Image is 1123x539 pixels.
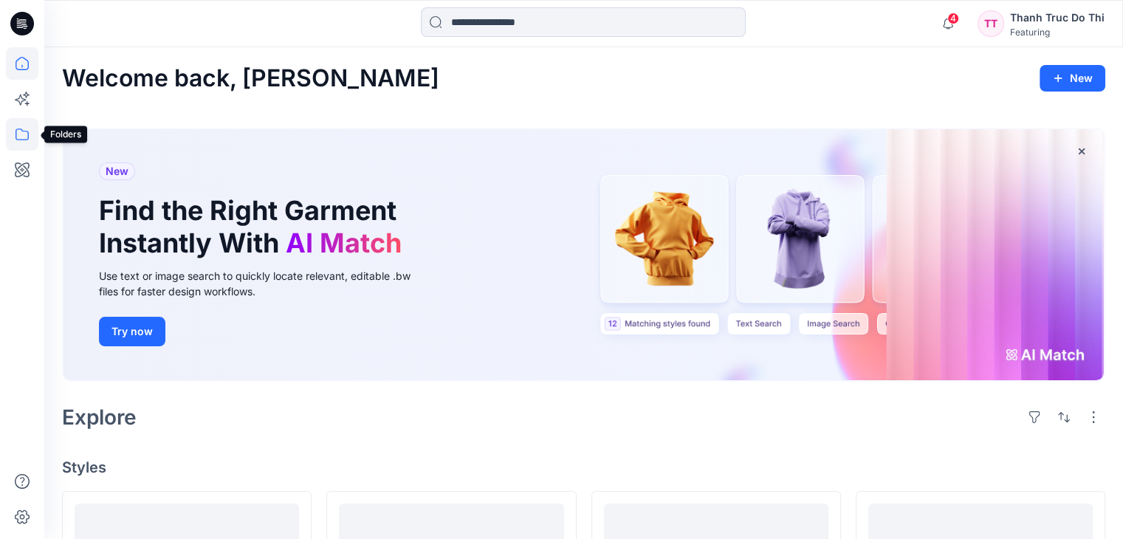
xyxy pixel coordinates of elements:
div: Featuring [1010,27,1105,38]
h4: Styles [62,459,1105,476]
h2: Welcome back, [PERSON_NAME] [62,65,439,92]
h2: Explore [62,405,137,429]
div: Thanh Truc Do Thi [1010,9,1105,27]
span: AI Match [286,227,402,259]
span: New [106,162,128,180]
h1: Find the Right Garment Instantly With [99,195,409,258]
button: Try now [99,317,165,346]
button: New [1040,65,1105,92]
div: TT [978,10,1004,37]
div: Use text or image search to quickly locate relevant, editable .bw files for faster design workflows. [99,268,431,299]
span: 4 [947,13,959,24]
